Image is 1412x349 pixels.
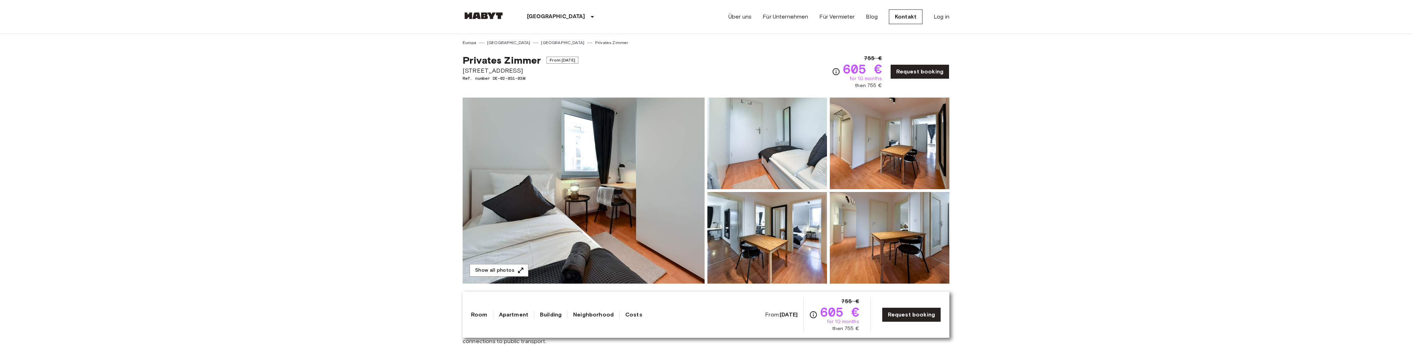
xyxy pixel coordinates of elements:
span: Ref. number DE-02-031-03M [463,75,578,81]
a: Neighborhood [573,311,614,319]
p: [GEOGRAPHIC_DATA] [527,13,585,21]
span: for 10 months [827,318,859,325]
a: Europa [463,40,476,46]
img: Picture of unit DE-02-031-03M [707,98,827,189]
svg: Check cost overview for full price breakdown. Please note that discounts apply to new joiners onl... [832,67,840,76]
span: then 755 € [855,82,882,89]
a: Privates Zimmer [595,40,628,46]
img: Picture of unit DE-02-031-03M [830,98,949,189]
a: Blog [866,13,878,21]
a: [GEOGRAPHIC_DATA] [487,40,530,46]
a: Über uns [728,13,751,21]
img: Picture of unit DE-02-031-03M [707,192,827,284]
button: Show all photos [470,264,528,277]
span: then 755 € [832,325,859,332]
a: Costs [625,311,642,319]
svg: Check cost overview for full price breakdown. Please note that discounts apply to new joiners onl... [809,311,818,319]
a: Für Vermieter [819,13,855,21]
span: From: [765,311,798,319]
span: 605 € [843,63,882,75]
b: [DATE] [780,311,798,318]
a: Request booking [890,64,949,79]
img: Picture of unit DE-02-031-03M [830,192,949,284]
span: for 10 months [850,75,882,82]
a: Room [471,311,487,319]
span: 755 € [864,54,882,63]
span: From [DATE] [547,57,578,64]
a: Building [540,311,562,319]
span: Privates Zimmer [463,54,541,66]
a: [GEOGRAPHIC_DATA] [541,40,584,46]
span: [STREET_ADDRESS] [463,66,578,75]
a: Apartment [499,311,528,319]
a: Log in [934,13,949,21]
a: Kontakt [889,9,922,24]
span: 605 € [820,306,859,318]
a: Request booking [882,307,941,322]
img: Marketing picture of unit DE-02-031-03M [463,98,705,284]
img: Habyt [463,12,505,19]
span: 755 € [841,297,859,306]
a: Für Unternehmen [763,13,808,21]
